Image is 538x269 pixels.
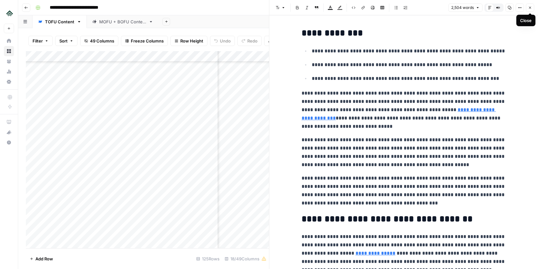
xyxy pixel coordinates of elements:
[4,46,14,56] a: Browse
[4,36,14,46] a: Home
[247,38,258,44] span: Redo
[131,38,164,44] span: Freeze Columns
[4,117,14,127] a: AirOps Academy
[448,4,482,12] button: 2,504 words
[35,256,53,262] span: Add Row
[520,17,532,24] div: Close
[55,36,78,46] button: Sort
[180,38,203,44] span: Row Height
[80,36,118,46] button: 49 Columns
[210,36,235,46] button: Undo
[26,254,57,264] button: Add Row
[4,127,14,137] button: What's new?
[90,38,114,44] span: 49 Columns
[4,137,14,148] button: Help + Support
[194,254,222,264] div: 125 Rows
[59,38,68,44] span: Sort
[121,36,168,46] button: Freeze Columns
[4,77,14,87] a: Settings
[99,19,146,25] div: MOFU + BOFU Content
[4,7,15,19] img: Uplisting Logo
[87,15,159,28] a: MOFU + BOFU Content
[4,56,14,66] a: Your Data
[33,38,43,44] span: Filter
[45,19,74,25] div: TOFU Content
[237,36,262,46] button: Redo
[170,36,207,46] button: Row Height
[33,15,87,28] a: TOFU Content
[4,66,14,77] a: Usage
[28,36,53,46] button: Filter
[451,5,474,11] span: 2,504 words
[4,5,14,21] button: Workspace: Uplisting
[220,38,231,44] span: Undo
[222,254,269,264] div: 18/49 Columns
